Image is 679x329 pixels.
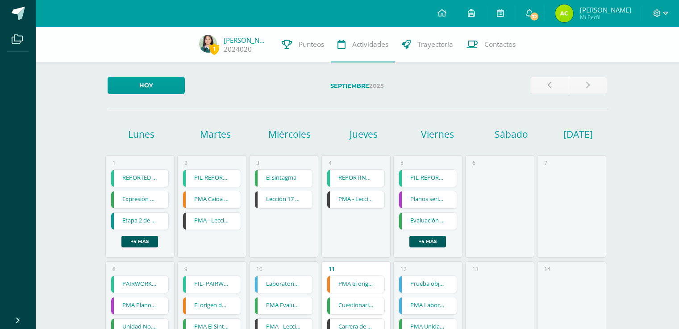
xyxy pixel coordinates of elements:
div: 9 [184,265,187,273]
h1: Martes [180,128,251,140]
a: REPORTED SPEECH WORKSHEET [111,170,169,187]
a: +4 más [409,236,446,247]
div: PIL- PAIRWORK VIDEO | Tarea [183,276,241,293]
div: Expresión Oral | Tarea [111,191,169,209]
div: Etapa 2 de bordado | Tarea [111,212,169,230]
a: +4 más [121,236,158,247]
div: PAIRWORK VIDEO | Tarea [111,276,169,293]
a: Evaluación No. 2 [399,213,457,230]
a: PMA Laboratorio 1 "Energía cinética y potencial" [399,297,457,314]
img: 7533830a65007a9ba9768a73d7963f82.png [199,35,217,53]
span: Actividades [352,40,388,49]
a: [PERSON_NAME] [224,36,268,45]
strong: Septiembre [330,82,369,89]
a: 2024020 [224,45,252,54]
img: a2981e156c5488ab61ea97d2bec4a841.png [555,4,573,22]
div: 4 [329,159,332,167]
span: 1 [209,43,219,54]
div: 14 [544,265,550,273]
a: PMA - Lección 17 [327,191,385,208]
div: Planos seriados | Tarea [399,191,457,209]
h1: Viernes [402,128,473,140]
a: Etapa 2 de bordado [111,213,169,230]
div: PMA - Lección 17 | Tarea [327,191,385,209]
div: PMA - Lección 16 | Tarea [183,212,241,230]
a: PMA Caída [PERSON_NAME] romano de occidente [183,191,241,208]
a: El sintagma [255,170,312,187]
span: Trayectoria [417,40,453,49]
div: 3 [256,159,259,167]
div: 5 [400,159,404,167]
div: PMA Laboratorio 1 "Energía cinética y potencial" | Tarea [399,297,457,315]
a: PMA - Lección 16 [183,213,241,230]
div: Evaluación No. 2 | Tarea [399,212,457,230]
a: El origen del [DEMOGRAPHIC_DATA] [183,297,241,314]
span: Contactos [484,40,516,49]
a: Planos seriados [399,191,457,208]
div: PMA Evaluación No. 2 | Tarea [254,297,313,315]
div: 7 [544,159,547,167]
div: 1 [112,159,116,167]
div: El origen del cristianismo | Tarea [183,297,241,315]
div: PMA Planos seriados | Tarea [111,297,169,315]
div: PMA Caída del imperio romano de occidente | Tarea [183,191,241,209]
div: PIL-REPORTED SPEECH WORKSHEET | Tarea [183,169,241,187]
a: Punteos [275,27,331,62]
h1: Miércoles [254,128,325,140]
span: [PERSON_NAME] [580,5,631,14]
a: Hoy [108,77,185,94]
span: 32 [529,12,539,21]
div: PMA el origen del cristianismo | Tarea [327,276,385,293]
div: 6 [472,159,475,167]
h1: Lunes [106,128,177,140]
a: Contactos [460,27,522,62]
div: Lección 17 - MecaNet | Tarea [254,191,313,209]
label: 2025 [192,77,523,95]
div: 12 [400,265,407,273]
div: REPORTED SPEECH WORKSHEET | Tarea [111,169,169,187]
div: Prueba objetiva 2 "Principios de Genética" | Tarea [399,276,457,293]
a: Trayectoria [395,27,460,62]
div: REPORTING THE NEWS!-CONVERSATION | Tarea [327,169,385,187]
a: PMA el origen del [DEMOGRAPHIC_DATA] [327,276,385,293]
div: PIL-REPORTING THE NEWS! -CONVERSATION | Tarea [399,169,457,187]
h1: Sábado [476,128,547,140]
a: Prueba objetiva 2 "Principios de Genética" [399,276,457,293]
a: Laboratorio 1 "Energía cinética y potencial" [255,276,312,293]
span: Mi Perfil [580,13,631,21]
a: Actividades [331,27,395,62]
div: 13 [472,265,479,273]
a: REPORTING THE NEWS!-CONVERSATION [327,170,385,187]
div: Cuestionario del Sujeto | Tarea [327,297,385,315]
a: PMA Planos seriados [111,297,169,314]
a: PIL- PAIRWORK VIDEO [183,276,241,293]
a: Lección 17 - MecaNet [255,191,312,208]
div: 2 [184,159,187,167]
div: 8 [112,265,116,273]
div: 11 [329,265,335,273]
div: 10 [256,265,262,273]
a: PIL-REPORTING THE NEWS! -CONVERSATION [399,170,457,187]
a: PAIRWORK VIDEO [111,276,169,293]
a: PIL-REPORTED SPEECH WORKSHEET [183,170,241,187]
h1: [DATE] [563,128,575,140]
div: Laboratorio 1 "Energía cinética y potencial" | Tarea [254,276,313,293]
div: El sintagma | Tarea [254,169,313,187]
span: Punteos [299,40,324,49]
a: Cuestionario del Sujeto [327,297,385,314]
a: Expresión Oral [111,191,169,208]
h1: Jueves [328,128,399,140]
a: PMA Evaluación No. 2 [255,297,312,314]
